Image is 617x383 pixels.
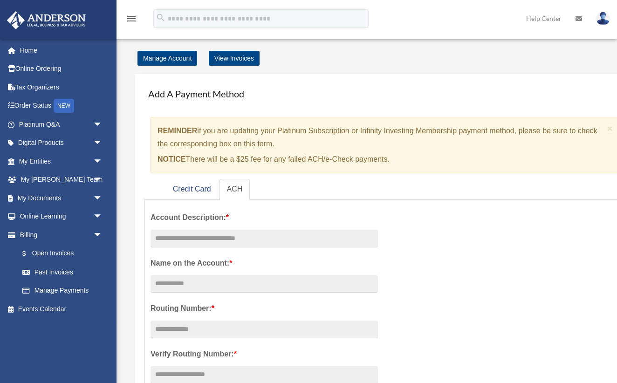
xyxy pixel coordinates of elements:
[93,207,112,226] span: arrow_drop_down
[165,179,219,200] a: Credit Card
[7,41,117,60] a: Home
[126,13,137,24] i: menu
[93,152,112,171] span: arrow_drop_down
[607,123,613,134] span: ×
[7,171,117,189] a: My [PERSON_NAME] Teamarrow_drop_down
[158,155,185,163] strong: NOTICE
[151,211,378,224] label: Account Description:
[156,13,166,23] i: search
[7,78,117,96] a: Tax Organizers
[13,263,117,281] a: Past Invoices
[93,189,112,208] span: arrow_drop_down
[596,12,610,25] img: User Pic
[219,179,250,200] a: ACH
[7,189,117,207] a: My Documentsarrow_drop_down
[7,96,117,116] a: Order StatusNEW
[151,257,378,270] label: Name on the Account:
[158,127,197,135] strong: REMINDER
[93,171,112,190] span: arrow_drop_down
[13,281,112,300] a: Manage Payments
[4,11,89,29] img: Anderson Advisors Platinum Portal
[151,348,378,361] label: Verify Routing Number:
[7,300,117,318] a: Events Calendar
[93,134,112,153] span: arrow_drop_down
[137,51,197,66] a: Manage Account
[7,134,117,152] a: Digital Productsarrow_drop_down
[126,16,137,24] a: menu
[93,226,112,245] span: arrow_drop_down
[13,244,117,263] a: $Open Invoices
[151,302,378,315] label: Routing Number:
[158,153,603,166] p: There will be a $25 fee for any failed ACH/e-Check payments.
[7,115,117,134] a: Platinum Q&Aarrow_drop_down
[7,60,117,78] a: Online Ordering
[93,115,112,134] span: arrow_drop_down
[607,123,613,133] button: Close
[54,99,74,113] div: NEW
[7,152,117,171] a: My Entitiesarrow_drop_down
[7,226,117,244] a: Billingarrow_drop_down
[27,248,32,260] span: $
[209,51,260,66] a: View Invoices
[7,207,117,226] a: Online Learningarrow_drop_down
